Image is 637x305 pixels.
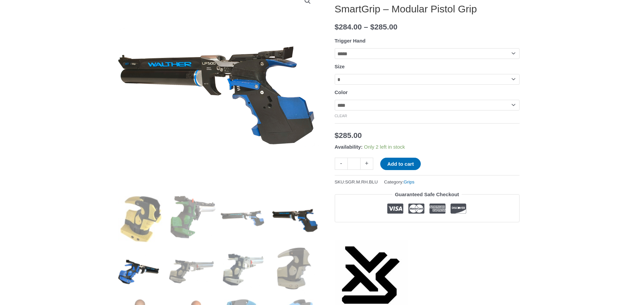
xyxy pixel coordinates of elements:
[335,3,520,15] h1: SmartGrip – Modular Pistol Grip
[370,23,397,31] bdi: 285.00
[361,158,373,169] a: +
[272,196,319,242] img: SmartGrip - Modular Pistol Grip - Image 4
[335,158,347,169] a: -
[392,190,462,199] legend: Guaranteed Safe Checkout
[221,196,267,242] img: SmartGrip - Modular Pistol Grip - Image 3
[335,23,339,31] span: $
[169,196,216,242] img: SmartGrip - Modular Pistol Grip - Image 2
[335,89,348,95] label: Color
[335,23,362,31] bdi: 284.00
[335,131,362,140] bdi: 285.00
[364,144,405,150] span: Only 2 left in stock
[364,23,368,31] span: –
[335,64,345,69] label: Size
[335,178,378,186] span: SKU:
[118,247,164,294] img: SmartGrip - Modular Pistol Grip - Image 5
[404,179,414,184] a: Grips
[335,114,347,118] a: Clear options
[384,178,414,186] span: Category:
[347,158,361,169] input: Product quantity
[221,247,267,294] img: SmartGrip - Modular Pistol Grip - Image 7
[335,131,339,140] span: $
[169,247,216,294] img: SmartGrip - Modular Pistol Grip - Image 6
[335,38,366,44] label: Trigger Hand
[118,196,164,242] img: SmartGrip - Modular Pistol Grip
[272,247,319,294] img: SmartGrip - Modular Pistol Grip - Image 8
[345,179,378,184] span: SGR.M.RH.BLU
[380,158,421,170] button: Add to cart
[370,23,375,31] span: $
[335,227,520,235] iframe: Customer reviews powered by Trustpilot
[335,144,363,150] span: Availability:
